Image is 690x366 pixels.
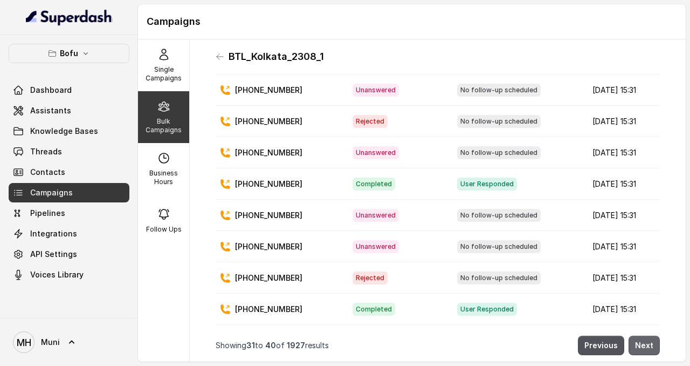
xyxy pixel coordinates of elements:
button: Bofu [9,44,129,63]
span: 31 [246,341,255,350]
a: Campaigns [9,183,129,202]
span: No follow-up scheduled [457,146,541,159]
td: [DATE] 15:31 [584,294,660,325]
p: Follow Ups [146,225,182,234]
span: Threads [30,146,62,157]
td: [DATE] 15:31 [584,231,660,262]
a: Pipelines [9,204,129,223]
span: No follow-up scheduled [457,272,541,284]
p: Bulk Campaigns [142,117,185,134]
td: [DATE] 15:31 [584,137,660,168]
td: [DATE] 15:31 [584,106,660,137]
img: light.svg [26,9,113,26]
span: Campaigns [30,187,73,198]
a: Muni [9,327,129,357]
a: Assistants [9,101,129,120]
p: [PHONE_NUMBER] [235,241,302,252]
span: Rejected [353,272,388,284]
span: Completed [353,178,395,191]
button: Previous [578,336,624,355]
p: [PHONE_NUMBER] [235,147,302,158]
span: Unanswered [353,209,399,222]
button: Next [629,336,660,355]
nav: Pagination [216,329,660,362]
span: Dashboard [30,85,72,96]
span: Unanswered [353,84,399,97]
span: Completed [353,303,395,316]
span: User Responded [457,303,517,316]
span: Pipelines [30,208,65,219]
a: Voices Library [9,265,129,284]
a: Contacts [9,162,129,182]
span: API Settings [30,249,77,260]
p: [PHONE_NUMBER] [235,210,302,221]
td: [DATE] 15:31 [584,74,660,106]
p: [PHONE_NUMBER] [235,304,302,315]
span: Unanswered [353,240,399,253]
span: Assistants [30,105,71,116]
span: User Responded [457,178,517,191]
p: Business Hours [142,169,185,186]
span: No follow-up scheduled [457,240,541,253]
p: [PHONE_NUMBER] [235,273,302,283]
a: API Settings [9,245,129,264]
span: Voices Library [30,269,84,280]
span: 1927 [287,341,305,350]
span: Unanswered [353,146,399,159]
span: No follow-up scheduled [457,84,541,97]
h1: Campaigns [147,13,677,30]
h1: BTL_Kolkata_2308_1 [229,48,324,65]
p: Showing to of results [216,340,329,351]
span: Knowledge Bases [30,126,98,137]
span: 40 [265,341,276,350]
a: Integrations [9,224,129,243]
span: No follow-up scheduled [457,115,541,128]
p: Bofu [60,47,78,60]
span: No follow-up scheduled [457,209,541,222]
text: MH [17,337,31,348]
span: Rejected [353,115,388,128]
a: Threads [9,142,129,161]
p: Single Campaigns [142,65,185,83]
td: [DATE] 15:31 [584,200,660,231]
span: Contacts [30,167,65,178]
span: Integrations [30,228,77,239]
p: [PHONE_NUMBER] [235,179,302,189]
a: Knowledge Bases [9,121,129,141]
p: [PHONE_NUMBER] [235,116,302,127]
td: [DATE] 15:31 [584,262,660,294]
td: [DATE] 15:31 [584,168,660,200]
a: Dashboard [9,80,129,100]
span: Muni [41,337,60,348]
p: [PHONE_NUMBER] [235,85,302,96]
